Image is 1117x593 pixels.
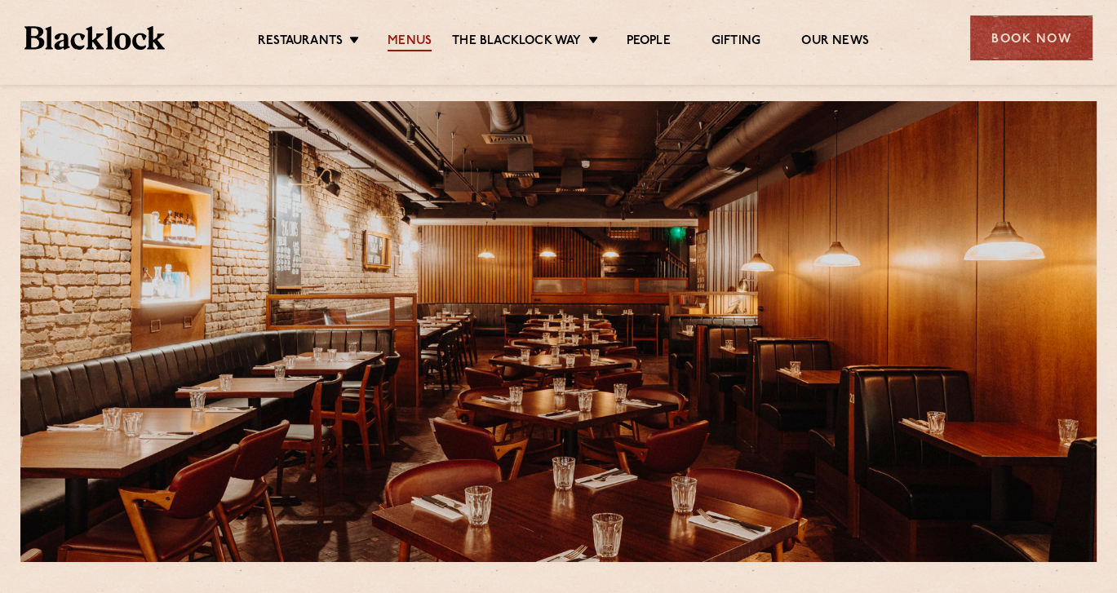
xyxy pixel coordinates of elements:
div: Book Now [970,15,1093,60]
a: Menus [388,33,432,51]
a: Restaurants [258,33,343,51]
a: The Blacklock Way [452,33,581,51]
a: Our News [801,33,869,51]
img: BL_Textured_Logo-footer-cropped.svg [24,26,165,50]
a: Gifting [711,33,760,51]
a: People [627,33,671,51]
